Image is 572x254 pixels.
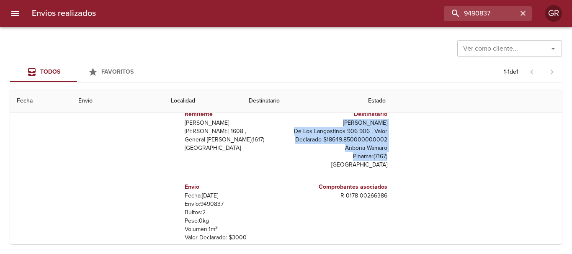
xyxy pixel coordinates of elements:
th: Localidad [164,89,242,113]
p: Volumen: 1 m [185,225,283,233]
p: [PERSON_NAME] [185,119,283,127]
span: Todos [40,68,60,75]
p: Bultos: 2 [185,208,283,217]
span: Pagina anterior [522,67,542,76]
div: Abrir información de usuario [545,5,562,22]
p: Fecha: [DATE] [185,192,283,200]
th: Estado [361,89,562,113]
p: [GEOGRAPHIC_DATA] [185,144,283,152]
div: GR [545,5,562,22]
button: menu [5,3,25,23]
p: R - 0178 - 00266386 [289,192,387,200]
th: Destinatario [242,89,361,113]
p: Pinamar ( 7167 ) [289,152,387,161]
div: Tabs Envios [10,62,144,82]
p: De Los Langostinos 906 906 , Valor Declarado $18649.850000000002 Anbona Wamaro [289,127,387,152]
span: Pagina siguiente [542,62,562,82]
span: Favoritos [101,68,134,75]
h6: Comprobantes asociados [289,182,387,192]
p: 1 - 1 de 1 [504,68,518,76]
input: buscar [444,6,518,21]
h6: Remitente [185,110,283,119]
sup: 3 [215,225,218,230]
p: [PERSON_NAME] 1608 , [185,127,283,136]
p: Peso: 0 kg [185,217,283,225]
p: Envío: 9490837 [185,200,283,208]
p: General [PERSON_NAME] ( 1617 ) [185,136,283,144]
th: Fecha [10,89,72,113]
th: Envio [72,89,164,113]
button: Abrir [547,43,559,54]
p: Valor Declarado: $ 3000 [185,233,283,242]
h6: Envios realizados [32,7,96,20]
h6: Destinatario [289,110,387,119]
p: [GEOGRAPHIC_DATA] [289,161,387,169]
p: [PERSON_NAME] [289,119,387,127]
h6: Envio [185,182,283,192]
